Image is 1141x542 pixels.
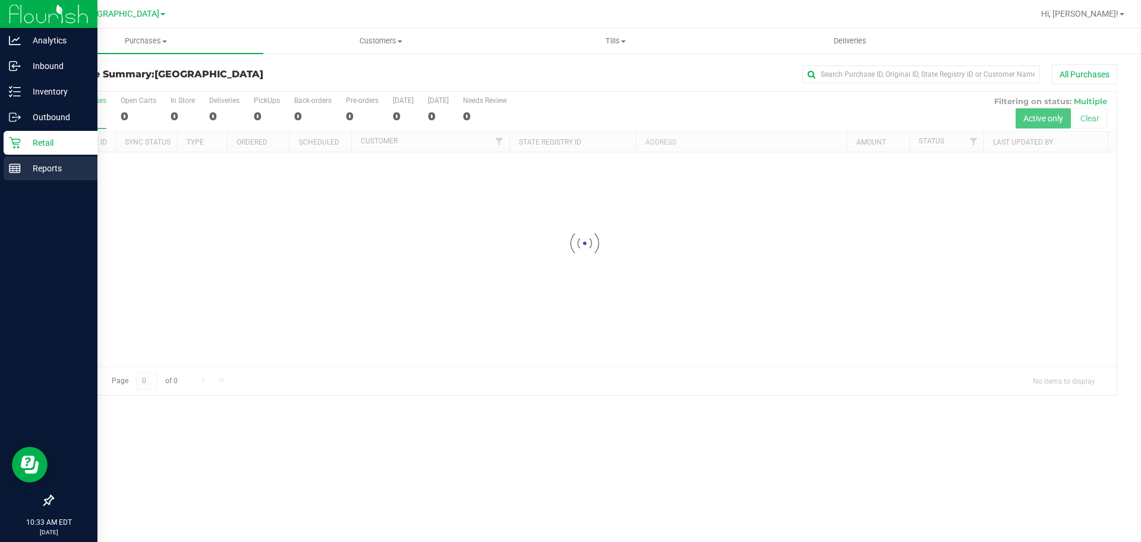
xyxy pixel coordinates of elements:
p: Analytics [21,33,92,48]
a: Purchases [29,29,263,54]
inline-svg: Outbound [9,111,21,123]
p: Outbound [21,110,92,124]
span: Tills [499,36,732,46]
p: Reports [21,161,92,176]
inline-svg: Reports [9,162,21,174]
span: Customers [264,36,497,46]
span: Hi, [PERSON_NAME]! [1041,9,1118,18]
p: 10:33 AM EDT [5,517,92,528]
a: Deliveries [733,29,967,54]
a: Tills [498,29,733,54]
inline-svg: Inbound [9,60,21,72]
p: Inventory [21,84,92,99]
inline-svg: Inventory [9,86,21,98]
span: Deliveries [818,36,882,46]
h3: Purchase Summary: [52,69,407,80]
a: Customers [263,29,498,54]
p: Retail [21,136,92,150]
iframe: Resource center [12,447,48,483]
button: All Purchases [1052,64,1117,84]
span: Purchases [29,36,263,46]
p: Inbound [21,59,92,73]
inline-svg: Retail [9,137,21,149]
span: [GEOGRAPHIC_DATA] [78,9,159,19]
inline-svg: Analytics [9,35,21,46]
p: [DATE] [5,528,92,537]
span: [GEOGRAPHIC_DATA] [155,68,263,80]
input: Search Purchase ID, Original ID, State Registry ID or Customer Name... [802,65,1040,83]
